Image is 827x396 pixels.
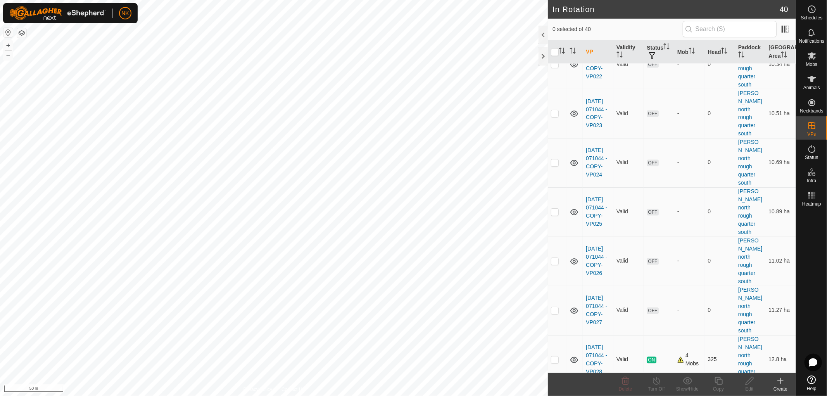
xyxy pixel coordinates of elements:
th: Head [704,40,735,64]
button: Reset Map [3,28,13,37]
a: Contact Us [281,386,304,393]
td: Valid [613,187,644,237]
a: [PERSON_NAME] north rough quarter south [738,41,762,88]
a: [DATE] 071044 - COPY-VP026 [586,246,607,277]
a: [PERSON_NAME] north rough quarter south [738,336,762,383]
a: [PERSON_NAME] north rough quarter south [738,238,762,285]
td: Valid [613,89,644,138]
div: Copy [703,386,734,393]
div: 4 Mobs [677,352,702,368]
span: Mobs [806,62,817,67]
td: 0 [704,187,735,237]
a: Help [796,372,827,394]
td: Valid [613,40,644,89]
p-sorticon: Activate to sort [663,45,670,51]
a: [PERSON_NAME] north rough quarter south [738,90,762,137]
span: NK [121,9,129,17]
span: Status [805,155,818,160]
span: OFF [647,111,658,117]
a: [DATE] 071044 - COPY-VP024 [586,147,607,178]
a: [PERSON_NAME] north rough quarter south [738,287,762,334]
span: OFF [647,258,658,265]
a: [DATE] 071044 - COPY-VP027 [586,295,607,326]
div: Edit [734,386,765,393]
td: 0 [704,138,735,187]
a: [PERSON_NAME] north rough quarter south [738,188,762,235]
td: 10.51 ha [765,89,796,138]
p-sorticon: Activate to sort [738,53,744,59]
td: 10.34 ha [765,40,796,89]
button: + [3,41,13,50]
span: 40 [780,3,788,15]
td: 0 [704,40,735,89]
span: Heatmap [802,202,821,206]
th: VP [583,40,613,64]
th: [GEOGRAPHIC_DATA] Area [765,40,796,64]
div: Show/Hide [672,386,703,393]
td: 10.89 ha [765,187,796,237]
p-sorticon: Activate to sort [559,49,565,55]
div: - [677,257,702,265]
div: Create [765,386,796,393]
a: [DATE] 071044 - COPY-VP025 [586,197,607,227]
a: Privacy Policy [243,386,273,393]
td: 11.27 ha [765,286,796,335]
span: Animals [803,85,820,90]
td: 325 [704,335,735,384]
td: 0 [704,89,735,138]
span: Neckbands [800,109,823,113]
p-sorticon: Activate to sort [781,53,787,59]
span: OFF [647,308,658,314]
td: Valid [613,286,644,335]
span: Infra [807,178,816,183]
span: 0 selected of 40 [552,25,683,33]
th: Validity [613,40,644,64]
td: 12.8 ha [765,335,796,384]
span: Help [807,386,817,391]
span: OFF [647,209,658,216]
button: Map Layers [17,28,26,38]
p-sorticon: Activate to sort [570,49,576,55]
th: Mob [674,40,705,64]
td: 11.02 ha [765,237,796,286]
a: [DATE] 071044 - COPY-VP023 [586,98,607,129]
span: Notifications [799,39,824,43]
div: - [677,306,702,315]
div: - [677,60,702,68]
a: [DATE] 071044 - COPY-VP028 [586,344,607,375]
h2: In Rotation [552,5,780,14]
span: OFF [647,61,658,68]
div: - [677,208,702,216]
p-sorticon: Activate to sort [689,49,695,55]
a: [PERSON_NAME] north rough quarter south [738,139,762,186]
td: 0 [704,237,735,286]
td: Valid [613,138,644,187]
span: Schedules [801,16,822,20]
span: OFF [647,160,658,166]
span: VPs [807,132,816,137]
span: Delete [619,386,632,392]
div: - [677,159,702,167]
div: Turn Off [641,386,672,393]
input: Search (S) [683,21,777,37]
th: Paddock [735,40,766,64]
img: Gallagher Logo [9,6,106,20]
td: Valid [613,335,644,384]
td: Valid [613,237,644,286]
button: – [3,51,13,60]
p-sorticon: Activate to sort [721,49,727,55]
th: Status [644,40,674,64]
td: 0 [704,286,735,335]
td: 10.69 ha [765,138,796,187]
p-sorticon: Activate to sort [616,53,623,59]
div: - [677,109,702,118]
a: [DATE] 071044 - COPY-VP022 [586,49,607,80]
span: ON [647,357,656,363]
